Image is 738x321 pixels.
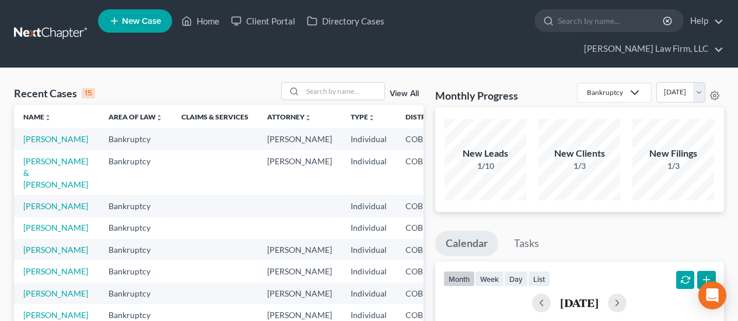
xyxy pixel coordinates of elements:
[303,83,384,100] input: Search by name...
[351,112,375,121] a: Typeunfold_more
[23,266,88,276] a: [PERSON_NAME]
[99,150,172,195] td: Bankruptcy
[14,86,95,100] div: Recent Cases
[23,201,88,211] a: [PERSON_NAME]
[587,87,623,97] div: Bankruptcy
[23,288,88,298] a: [PERSON_NAME]
[23,112,51,121] a: Nameunfold_more
[445,147,526,160] div: New Leads
[396,195,453,217] td: COB
[122,17,161,26] span: New Case
[156,114,163,121] i: unfold_more
[558,10,664,31] input: Search by name...
[341,195,396,217] td: Individual
[225,10,301,31] a: Client Portal
[504,271,528,287] button: day
[258,128,341,150] td: [PERSON_NAME]
[23,223,88,232] a: [PERSON_NAME]
[176,10,225,31] a: Home
[267,112,312,121] a: Attorneyunfold_more
[258,150,341,195] td: [PERSON_NAME]
[23,245,88,255] a: [PERSON_NAME]
[405,112,444,121] a: Districtunfold_more
[396,128,453,150] td: COB
[538,147,620,160] div: New Clients
[632,147,714,160] div: New Filings
[396,283,453,304] td: COB
[445,160,526,172] div: 1/10
[99,217,172,239] td: Bankruptcy
[396,150,453,195] td: COB
[341,239,396,260] td: Individual
[503,231,550,256] a: Tasks
[172,105,258,128] th: Claims & Services
[82,88,95,98] div: 15
[99,195,172,217] td: Bankruptcy
[341,260,396,282] td: Individual
[560,297,599,309] h2: [DATE]
[23,310,88,320] a: [PERSON_NAME]
[341,283,396,304] td: Individual
[99,239,172,260] td: Bankruptcy
[443,271,475,287] button: month
[684,10,723,31] a: Help
[368,114,375,121] i: unfold_more
[258,239,341,260] td: [PERSON_NAME]
[578,38,723,59] a: [PERSON_NAME] Law Firm, LLC
[698,281,726,309] div: Open Intercom Messenger
[396,260,453,282] td: COB
[109,112,163,121] a: Area of Lawunfold_more
[435,89,518,103] h3: Monthly Progress
[538,160,620,172] div: 1/3
[632,160,714,172] div: 1/3
[396,239,453,260] td: COB
[258,260,341,282] td: [PERSON_NAME]
[396,217,453,239] td: COB
[305,114,312,121] i: unfold_more
[23,134,88,144] a: [PERSON_NAME]
[435,231,498,256] a: Calendar
[528,271,550,287] button: list
[258,283,341,304] td: [PERSON_NAME]
[99,283,172,304] td: Bankruptcy
[341,128,396,150] td: Individual
[341,150,396,195] td: Individual
[44,114,51,121] i: unfold_more
[341,217,396,239] td: Individual
[301,10,390,31] a: Directory Cases
[99,128,172,150] td: Bankruptcy
[390,90,419,98] a: View All
[99,260,172,282] td: Bankruptcy
[23,156,88,189] a: [PERSON_NAME] & [PERSON_NAME]
[475,271,504,287] button: week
